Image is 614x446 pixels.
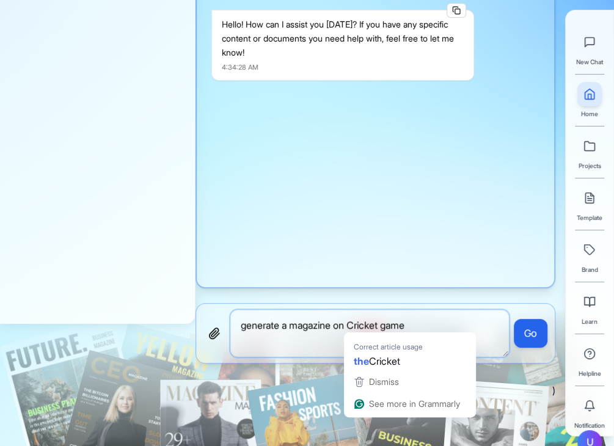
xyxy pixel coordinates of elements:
span: Notification [574,420,605,430]
span: Projects [579,161,601,170]
div: ) [196,383,555,399]
span: Brand [582,265,598,274]
span: New Chat [576,57,603,67]
span: Template [577,213,602,222]
span: Learn [582,316,598,326]
button: Copy message [447,3,466,18]
div: 4:34:28 AM [222,62,464,73]
textarea: To enrich screen reader interactions, please activate Accessibility in Grammarly extension settings [230,310,509,357]
span: Home [581,109,598,119]
button: Go [514,319,547,348]
div: Hello! How can I assist you [DATE]? If you have any specific content or documents you need help w... [222,18,464,59]
span: Helpline [579,368,601,378]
